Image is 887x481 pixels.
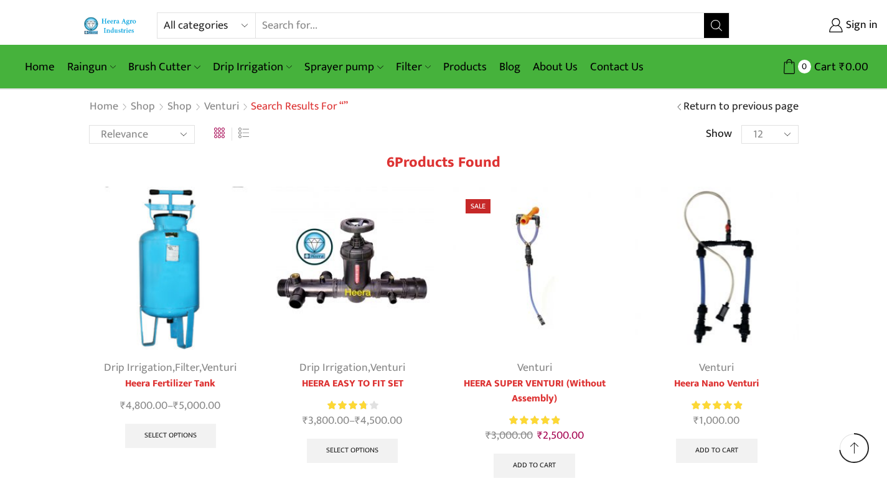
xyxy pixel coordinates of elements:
a: Blog [493,52,527,82]
a: Add to cart: “HEERA SUPER VENTURI (Without Assembly)” [494,454,575,479]
bdi: 3,800.00 [303,411,349,430]
span: Rated out of 5 [509,414,560,427]
span: Products found [395,150,500,175]
input: Search for... [256,13,705,38]
a: Heera Nano Venturi [635,376,799,391]
a: Venturi [699,358,734,377]
span: Sign in [843,17,878,34]
a: About Us [527,52,584,82]
div: Rated 5.00 out of 5 [692,399,742,412]
a: Home [89,99,119,115]
a: Home [19,52,61,82]
span: ₹ [486,426,491,445]
span: 6 [387,150,395,175]
bdi: 4,500.00 [355,411,402,430]
a: Select options for “Heera Fertilizer Tank” [125,424,216,449]
span: – [89,398,253,414]
a: Venturi [202,358,237,377]
div: Rated 5.00 out of 5 [509,414,560,427]
h1: Search results for “” [251,100,348,114]
select: Shop order [89,125,195,144]
bdi: 1,000.00 [693,411,739,430]
a: Heera Fertilizer Tank [89,376,253,391]
a: Shop [130,99,156,115]
bdi: 0.00 [839,57,868,77]
a: Products [437,52,493,82]
bdi: 2,500.00 [537,426,584,445]
a: Venturi [517,358,552,377]
a: Drip Irrigation [299,358,368,377]
a: HEERA SUPER VENTURI (Without Assembly) [453,376,617,406]
span: – [271,413,434,429]
a: Sign in [748,14,878,37]
a: Sprayer pump [298,52,389,82]
div: , [271,360,434,376]
a: Select options for “HEERA EASY TO FIT SET” [307,439,398,464]
span: ₹ [839,57,845,77]
span: Rated out of 5 [692,399,742,412]
bdi: 4,800.00 [120,396,167,415]
img: Heera Easy To Fit Set [271,187,434,350]
div: , , [89,360,253,376]
a: Add to cart: “Heera Nano Venturi” [676,439,758,464]
a: Drip Irrigation [207,52,298,82]
span: ₹ [120,396,126,415]
a: Raingun [61,52,122,82]
bdi: 3,000.00 [486,426,533,445]
a: Contact Us [584,52,650,82]
a: Brush Cutter [122,52,206,82]
span: ₹ [303,411,308,430]
img: Heera Fertilizer Tank [89,187,253,350]
span: Rated out of 5 [327,399,366,412]
a: Filter [390,52,437,82]
span: Show [706,126,732,142]
img: Heera Nano Venturi [635,187,799,350]
span: ₹ [537,426,543,445]
a: Drip Irrigation [104,358,172,377]
nav: Breadcrumb [89,99,348,115]
bdi: 5,000.00 [173,396,220,415]
a: Shop [167,99,192,115]
span: ₹ [173,396,179,415]
span: Sale [466,199,490,213]
a: Venturi [204,99,240,115]
a: HEERA EASY TO FIT SET [271,376,434,391]
div: Rated 3.83 out of 5 [327,399,378,412]
span: ₹ [355,411,360,430]
a: Filter [175,358,199,377]
a: 0 Cart ₹0.00 [742,55,868,78]
a: Venturi [370,358,405,377]
a: Return to previous page [683,99,799,115]
span: 0 [798,60,811,73]
span: ₹ [693,411,699,430]
span: Cart [811,58,836,75]
button: Search button [704,13,729,38]
img: Heera Super Venturi [453,187,617,350]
